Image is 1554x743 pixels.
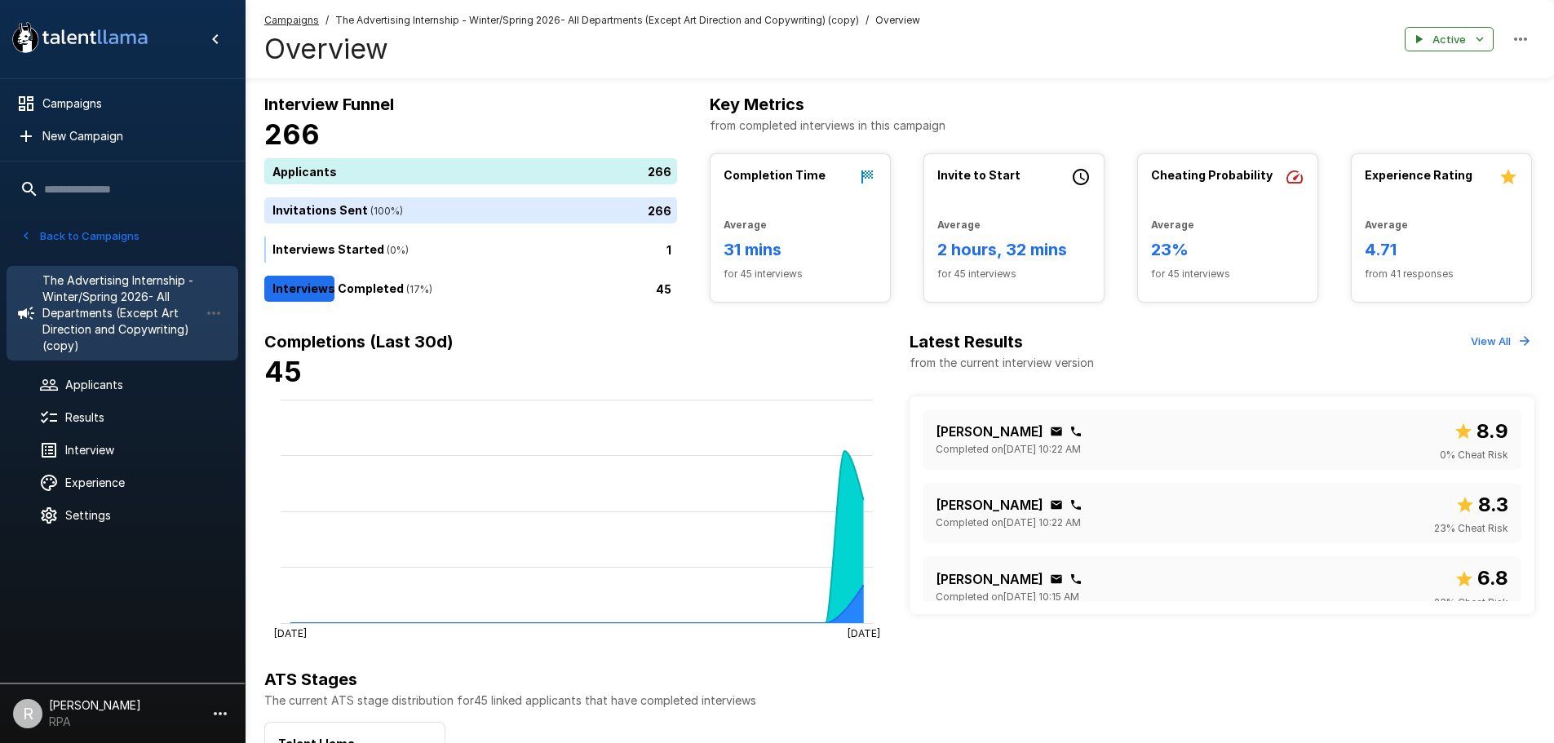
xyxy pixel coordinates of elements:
[937,237,1091,263] h6: 2 hours, 32 mins
[710,95,804,114] b: Key Metrics
[1069,425,1082,438] div: Click to copy
[910,355,1094,371] p: from the current interview version
[1434,520,1508,537] span: 23 % Cheat Risk
[1478,493,1508,516] b: 8.3
[1365,219,1408,231] b: Average
[666,241,671,259] p: 1
[264,14,319,26] u: Campaigns
[848,626,880,639] tspan: [DATE]
[264,670,357,689] b: ATS Stages
[264,117,320,151] b: 266
[1151,237,1304,263] h6: 23%
[1050,573,1063,586] div: Click to copy
[866,12,869,29] span: /
[1454,563,1508,594] span: Overall score out of 10
[724,168,826,182] b: Completion Time
[724,237,877,263] h6: 31 mins
[1151,168,1273,182] b: Cheating Probability
[1455,489,1508,520] span: Overall score out of 10
[1477,419,1508,443] b: 8.9
[937,168,1021,182] b: Invite to Start
[1454,416,1508,447] span: Overall score out of 10
[274,626,307,639] tspan: [DATE]
[1365,237,1518,263] h6: 4.71
[936,569,1043,589] p: [PERSON_NAME]
[1365,266,1518,282] span: from 41 responses
[1050,425,1063,438] div: Click to copy
[936,495,1043,515] p: [PERSON_NAME]
[1151,219,1194,231] b: Average
[936,515,1081,531] span: Completed on [DATE] 10:22 AM
[1069,573,1082,586] div: Click to copy
[1467,329,1534,354] button: View All
[656,281,671,298] p: 45
[1434,595,1508,611] span: 23 % Cheat Risk
[264,32,920,66] h4: Overview
[937,219,981,231] b: Average
[875,12,920,29] span: Overview
[936,589,1079,605] span: Completed on [DATE] 10:15 AM
[936,441,1081,458] span: Completed on [DATE] 10:22 AM
[264,95,394,114] b: Interview Funnel
[936,422,1043,441] p: [PERSON_NAME]
[264,332,454,352] b: Completions (Last 30d)
[724,266,877,282] span: for 45 interviews
[648,202,671,219] p: 266
[910,332,1023,352] b: Latest Results
[264,355,302,388] b: 45
[1440,447,1508,463] span: 0 % Cheat Risk
[1050,498,1063,511] div: Click to copy
[264,692,1534,709] p: The current ATS stage distribution for 45 linked applicants that have completed interviews
[1151,266,1304,282] span: for 45 interviews
[1477,566,1508,590] b: 6.8
[325,12,329,29] span: /
[937,266,1091,282] span: for 45 interviews
[1069,498,1082,511] div: Click to copy
[724,219,767,231] b: Average
[1365,168,1472,182] b: Experience Rating
[710,117,1534,134] p: from completed interviews in this campaign
[1405,27,1494,52] button: Active
[648,163,671,180] p: 266
[335,12,859,29] span: The Advertising Internship - Winter/Spring 2026- All Departments (Except Art Direction and Copywr...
